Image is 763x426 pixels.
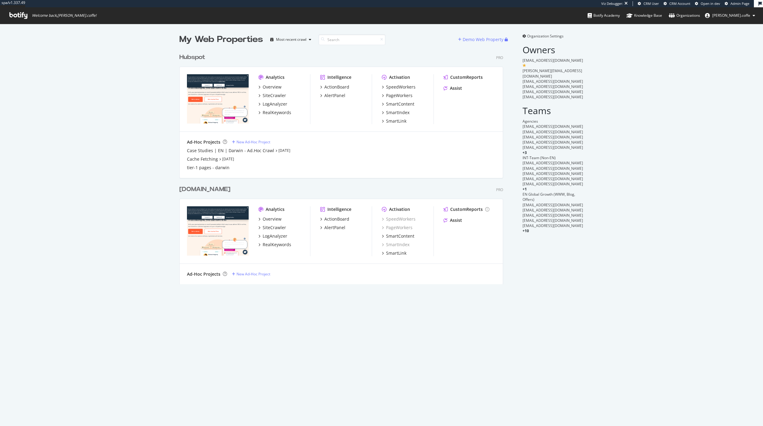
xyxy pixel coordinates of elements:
[187,74,249,124] img: hubspot.com
[278,148,290,153] a: [DATE]
[730,1,749,6] span: Admin Page
[266,206,285,212] div: Analytics
[523,134,583,140] span: [EMAIL_ADDRESS][DOMAIN_NAME]
[327,206,351,212] div: Intelligence
[386,250,406,256] div: SmartLink
[187,148,274,154] div: Case Studies | EN | Darwin - Ad.Hoc Crawl
[32,13,96,18] span: Welcome back, [PERSON_NAME].coffe !
[263,93,286,99] div: SiteCrawler
[523,208,583,213] span: [EMAIL_ADDRESS][DOMAIN_NAME]
[232,271,270,277] a: New Ad-Hoc Project
[523,213,583,218] span: [EMAIL_ADDRESS][DOMAIN_NAME]
[258,101,287,107] a: LogAnalyzer
[588,7,620,24] a: Botify Academy
[523,171,583,176] span: [EMAIL_ADDRESS][DOMAIN_NAME]
[263,242,291,248] div: RealKeywords
[450,74,483,80] div: CustomReports
[232,139,270,145] a: New Ad-Hoc Project
[179,46,508,284] div: grid
[324,225,345,231] div: AlertPanel
[319,34,385,45] input: Search
[523,79,583,84] span: [EMAIL_ADDRESS][DOMAIN_NAME]
[527,33,564,39] span: Organization Settings
[382,233,414,239] a: SmartContent
[258,93,286,99] a: SiteCrawler
[320,93,345,99] a: AlertPanel
[523,140,583,145] span: [EMAIL_ADDRESS][DOMAIN_NAME]
[187,271,220,277] div: Ad-Hoc Projects
[523,129,583,134] span: [EMAIL_ADDRESS][DOMAIN_NAME]
[258,216,281,222] a: Overview
[588,12,620,19] div: Botify Academy
[382,84,416,90] a: SpeedWorkers
[638,1,659,6] a: CRM User
[523,145,583,150] span: [EMAIL_ADDRESS][DOMAIN_NAME]
[327,74,351,80] div: Intelligence
[523,84,583,89] span: [EMAIL_ADDRESS][DOMAIN_NAME]
[700,11,760,20] button: [PERSON_NAME].coffe
[276,38,306,41] div: Most recent crawl
[523,68,582,79] span: [PERSON_NAME][EMAIL_ADDRESS][DOMAIN_NAME]
[268,35,314,44] button: Most recent crawl
[523,187,527,192] span: + 1
[627,12,662,19] div: Knowledge Base
[664,1,690,6] a: CRM Account
[324,216,349,222] div: ActionBoard
[496,187,503,192] div: Pro
[187,156,218,162] a: Cache Fetching
[695,1,720,6] a: Open in dev
[701,1,720,6] span: Open in dev
[222,156,234,162] a: [DATE]
[324,84,349,90] div: ActionBoard
[523,218,583,223] span: [EMAIL_ADDRESS][DOMAIN_NAME]
[236,271,270,277] div: New Ad-Hoc Project
[258,84,281,90] a: Overview
[382,250,406,256] a: SmartLink
[458,35,505,44] button: Demo Web Property
[382,242,409,248] a: SmartIndex
[444,85,462,91] a: Assist
[444,217,462,223] a: Assist
[386,233,414,239] div: SmartContent
[523,181,583,187] span: [EMAIL_ADDRESS][DOMAIN_NAME]
[320,225,345,231] a: AlertPanel
[382,216,416,222] a: SpeedWorkers
[463,37,503,43] div: Demo Web Property
[523,124,583,129] span: [EMAIL_ADDRESS][DOMAIN_NAME]
[179,53,205,62] div: Hubspot
[382,93,413,99] a: PageWorkers
[187,206,249,256] img: hubspot-bulkdataexport.com
[179,53,208,62] a: Hubspot
[382,101,414,107] a: SmartContent
[627,7,662,24] a: Knowledge Base
[187,165,230,171] a: tier-1 pages - darwin
[523,202,583,208] span: [EMAIL_ADDRESS][DOMAIN_NAME]
[450,85,462,91] div: Assist
[523,223,583,228] span: [EMAIL_ADDRESS][DOMAIN_NAME]
[450,217,462,223] div: Assist
[179,185,233,194] a: [DOMAIN_NAME]
[382,110,409,116] a: SmartIndex
[263,101,287,107] div: LogAnalyzer
[458,37,505,42] a: Demo Web Property
[386,84,416,90] div: SpeedWorkers
[601,1,623,6] div: Viz Debugger:
[187,139,220,145] div: Ad-Hoc Projects
[382,225,413,231] a: PageWorkers
[669,1,690,6] span: CRM Account
[386,110,409,116] div: SmartIndex
[444,74,483,80] a: CustomReports
[320,84,349,90] a: ActionBoard
[450,206,483,212] div: CustomReports
[179,33,263,46] div: My Web Properties
[523,150,527,155] span: + 3
[523,94,583,100] span: [EMAIL_ADDRESS][DOMAIN_NAME]
[324,93,345,99] div: AlertPanel
[258,242,291,248] a: RealKeywords
[389,74,410,80] div: Activation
